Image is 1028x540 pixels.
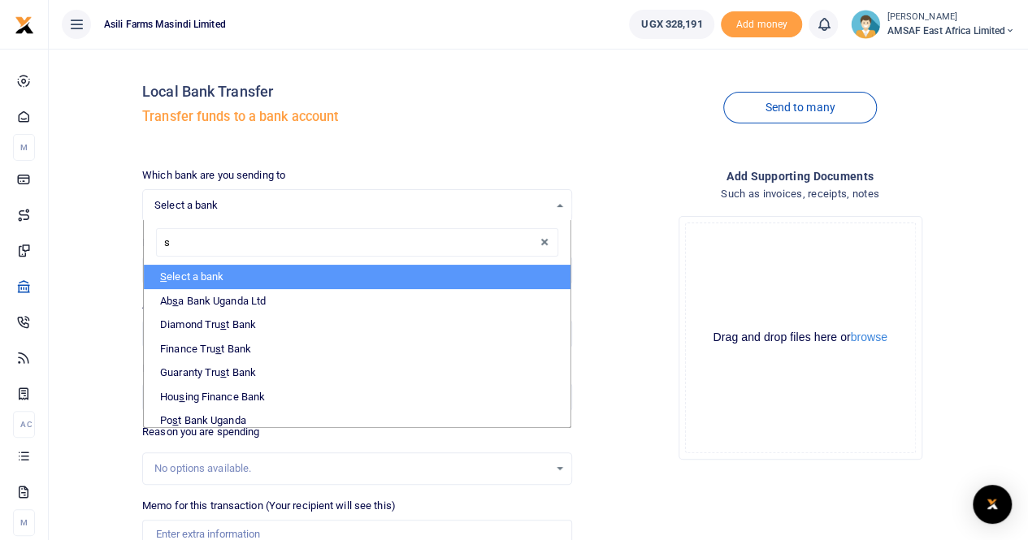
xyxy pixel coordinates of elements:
span: Asili Farms Masindi Limited [98,17,232,32]
img: logo-small [15,15,34,35]
li: Po t Bank Uganda [144,408,570,433]
label: Which bank are you sending to [142,167,285,184]
input: UGX [142,320,572,348]
div: Drag and drop files here or [686,330,915,345]
a: UGX 328,191 [629,10,714,39]
span: s [220,318,226,330]
button: browse [851,331,887,343]
li: M [13,134,35,161]
label: Recipient's account number [142,235,271,251]
small: [PERSON_NAME] [887,11,1015,24]
label: Phone number [142,361,210,377]
li: M [13,509,35,536]
span: s [179,391,184,403]
a: profile-user [PERSON_NAME] AMSAF East Africa Limited [851,10,1015,39]
label: Amount you want to send [142,297,260,313]
input: Enter account number [142,257,350,284]
span: UGX 328,191 [641,16,702,32]
span: s [215,343,221,355]
li: elect a bank [144,265,570,289]
a: Add money [721,17,802,29]
span: Add money [721,11,802,38]
span: s [172,414,178,426]
label: Reason you are spending [142,424,259,440]
li: Finance Tru t Bank [144,337,570,361]
label: Memo for this transaction (Your recipient will see this) [142,498,396,514]
h4: Such as invoices, receipts, notes [585,185,1015,203]
h5: Transfer funds to a bank account [142,109,572,125]
a: logo-small logo-large logo-large [15,18,34,30]
span: AMSAF East Africa Limited [887,24,1015,38]
span: s [220,366,226,378]
input: Enter phone number [142,383,350,411]
li: Ab a Bank Uganda Ltd [144,289,570,313]
li: Wallet ballance [622,10,721,39]
li: Toup your wallet [721,11,802,38]
li: Hou ing Finance Bank [144,385,570,409]
span: s [172,295,178,307]
span: Select a bank [154,197,549,214]
div: Open Intercom Messenger [973,485,1012,524]
h4: Add supporting Documents [585,167,1015,185]
li: Diamond Tru t Bank [144,313,570,337]
img: profile-user [851,10,880,39]
div: File Uploader [679,216,922,460]
div: No options available. [154,460,549,477]
span: S [160,270,167,283]
li: Ac [13,411,35,438]
a: Send to many [723,92,876,123]
li: Guaranty Tru t Bank [144,361,570,385]
h4: Local Bank Transfer [142,83,572,101]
